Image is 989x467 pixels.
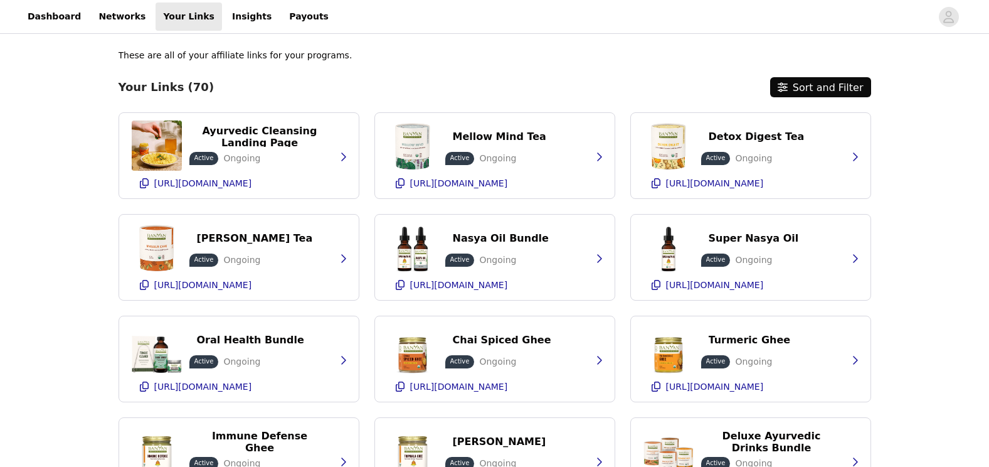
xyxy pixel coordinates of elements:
[735,355,772,368] p: Ongoing
[132,324,182,374] img: Oral Health Bundle | Holistic Oral Care
[156,3,222,31] a: Your Links
[445,228,556,249] button: Nasya Oil Bundle
[445,432,554,452] button: [PERSON_NAME]
[445,127,554,147] button: Mellow Mind Tea
[479,355,516,368] p: Ongoing
[709,131,805,142] p: Detox Digest Tea
[388,222,438,272] img: Nasya Oil Bundle
[709,232,799,244] p: Super Nasya Oil
[189,228,320,249] button: [PERSON_NAME] Tea
[709,430,835,454] p: Deluxe Ayurvedic Drinks Bundle
[388,377,602,397] button: [URL][DOMAIN_NAME]
[666,280,764,290] p: [URL][DOMAIN_NAME]
[453,334,551,346] p: Chai Spiced Ghee
[132,121,182,171] img: Ayurvedic Cleansing Herbs and Products
[388,324,438,374] img: Chai spiced ghee - organic grass-fed ghee butter
[735,254,772,267] p: Ongoing
[450,255,470,264] p: Active
[706,357,726,366] p: Active
[132,222,182,272] img: Masala Chai Powder | Instant Tea
[225,3,279,31] a: Insights
[410,178,508,188] p: [URL][DOMAIN_NAME]
[666,382,764,392] p: [URL][DOMAIN_NAME]
[643,121,694,171] img: Ginger Detox Tea | Turmeric Ginger Tea for Digestion
[154,178,252,188] p: [URL][DOMAIN_NAME]
[643,324,694,374] img: Turmeric ghee - organic grass-fed ghee butter
[20,3,88,31] a: Dashboard
[453,436,546,448] p: [PERSON_NAME]
[223,152,260,165] p: Ongoing
[132,173,346,193] button: [URL][DOMAIN_NAME]
[282,3,336,31] a: Payouts
[388,173,602,193] button: [URL][DOMAIN_NAME]
[223,254,260,267] p: Ongoing
[197,125,323,149] p: Ayurvedic Cleansing Landing Page
[194,255,214,264] p: Active
[643,377,858,397] button: [URL][DOMAIN_NAME]
[197,232,313,244] p: [PERSON_NAME] Tea
[450,153,470,163] p: Active
[450,357,470,366] p: Active
[132,275,346,295] button: [URL][DOMAIN_NAME]
[91,3,153,31] a: Networks
[709,334,791,346] p: Turmeric Ghee
[197,430,323,454] p: Immune Defense Ghee
[189,127,331,147] button: Ayurvedic Cleansing Landing Page
[388,121,438,171] img: Mellow Mind Tea - CCF tea with Gotu Kola & Chamomile Tea
[701,228,807,249] button: Super Nasya Oil
[643,173,858,193] button: [URL][DOMAIN_NAME]
[706,153,726,163] p: Active
[223,355,260,368] p: Ongoing
[479,254,516,267] p: Ongoing
[943,7,955,27] div: avatar
[735,152,772,165] p: Ongoing
[701,127,812,147] button: Detox Digest Tea
[701,330,798,350] button: Turmeric Ghee
[189,432,331,452] button: Immune Defense Ghee
[194,357,214,366] p: Active
[770,77,871,97] button: Sort and Filter
[194,153,214,163] p: Active
[132,377,346,397] button: [URL][DOMAIN_NAME]
[643,222,694,272] img: Super Nasya Oil | Sidha Soma Supreme
[197,334,304,346] p: Oral Health Bundle
[410,382,508,392] p: [URL][DOMAIN_NAME]
[706,255,726,264] p: Active
[479,152,516,165] p: Ongoing
[701,432,842,452] button: Deluxe Ayurvedic Drinks Bundle
[643,275,858,295] button: [URL][DOMAIN_NAME]
[119,80,214,94] h3: Your Links (70)
[154,280,252,290] p: [URL][DOMAIN_NAME]
[410,280,508,290] p: [URL][DOMAIN_NAME]
[453,232,549,244] p: Nasya Oil Bundle
[388,275,602,295] button: [URL][DOMAIN_NAME]
[119,49,352,62] p: These are all of your affiliate links for your programs.
[189,330,312,350] button: Oral Health Bundle
[154,382,252,392] p: [URL][DOMAIN_NAME]
[666,178,764,188] p: [URL][DOMAIN_NAME]
[453,131,546,142] p: Mellow Mind Tea
[445,330,559,350] button: Chai Spiced Ghee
